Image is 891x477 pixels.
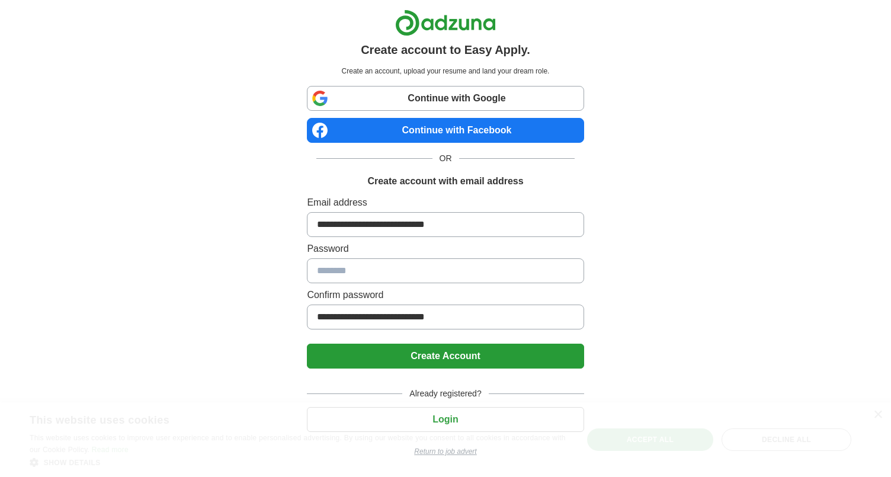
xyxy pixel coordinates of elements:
img: Adzuna logo [395,9,496,36]
div: Decline all [722,428,851,451]
span: Already registered? [402,388,488,400]
label: Email address [307,196,584,210]
div: Show details [30,456,566,468]
a: Continue with Google [307,86,584,111]
p: Create an account, upload your resume and land your dream role. [309,66,581,76]
label: Confirm password [307,288,584,302]
label: Password [307,242,584,256]
div: Accept all [587,428,713,451]
div: This website uses cookies [30,409,537,427]
span: This website uses cookies to improve user experience and to enable personalised advertising. By u... [30,434,566,454]
a: Continue with Facebook [307,118,584,143]
span: OR [432,152,459,165]
span: Show details [44,459,101,467]
button: Create Account [307,344,584,369]
div: Close [873,411,882,420]
h1: Create account with email address [367,174,523,188]
a: Read more, opens a new window [92,446,129,454]
h1: Create account to Easy Apply. [361,41,530,59]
